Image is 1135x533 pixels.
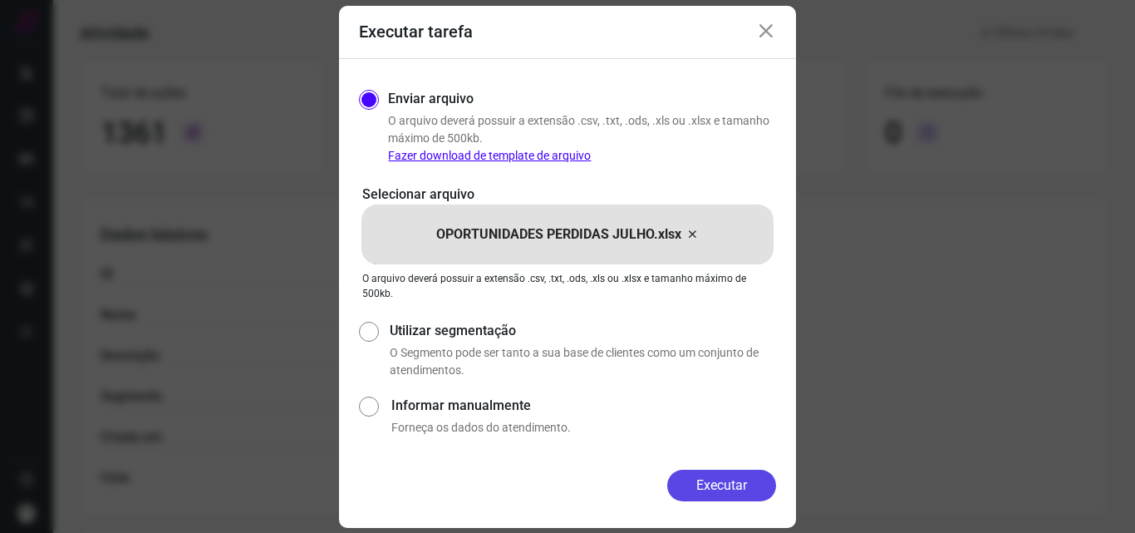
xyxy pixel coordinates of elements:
a: Fazer download de template de arquivo [388,149,591,162]
p: Forneça os dados do atendimento. [391,419,776,437]
p: Selecionar arquivo [362,185,773,205]
h3: Executar tarefa [359,22,473,42]
button: Executar [667,470,776,501]
p: O Segmento pode ser tanto a sua base de clientes como um conjunto de atendimentos. [390,344,776,379]
label: Informar manualmente [391,396,776,416]
label: Enviar arquivo [388,89,474,109]
p: O arquivo deverá possuir a extensão .csv, .txt, .ods, .xls ou .xlsx e tamanho máximo de 500kb. [362,271,773,301]
p: O arquivo deverá possuir a extensão .csv, .txt, .ods, .xls ou .xlsx e tamanho máximo de 500kb. [388,112,776,165]
p: OPORTUNIDADES PERDIDAS JULHO.xlsx [436,225,681,244]
label: Utilizar segmentação [390,321,776,341]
